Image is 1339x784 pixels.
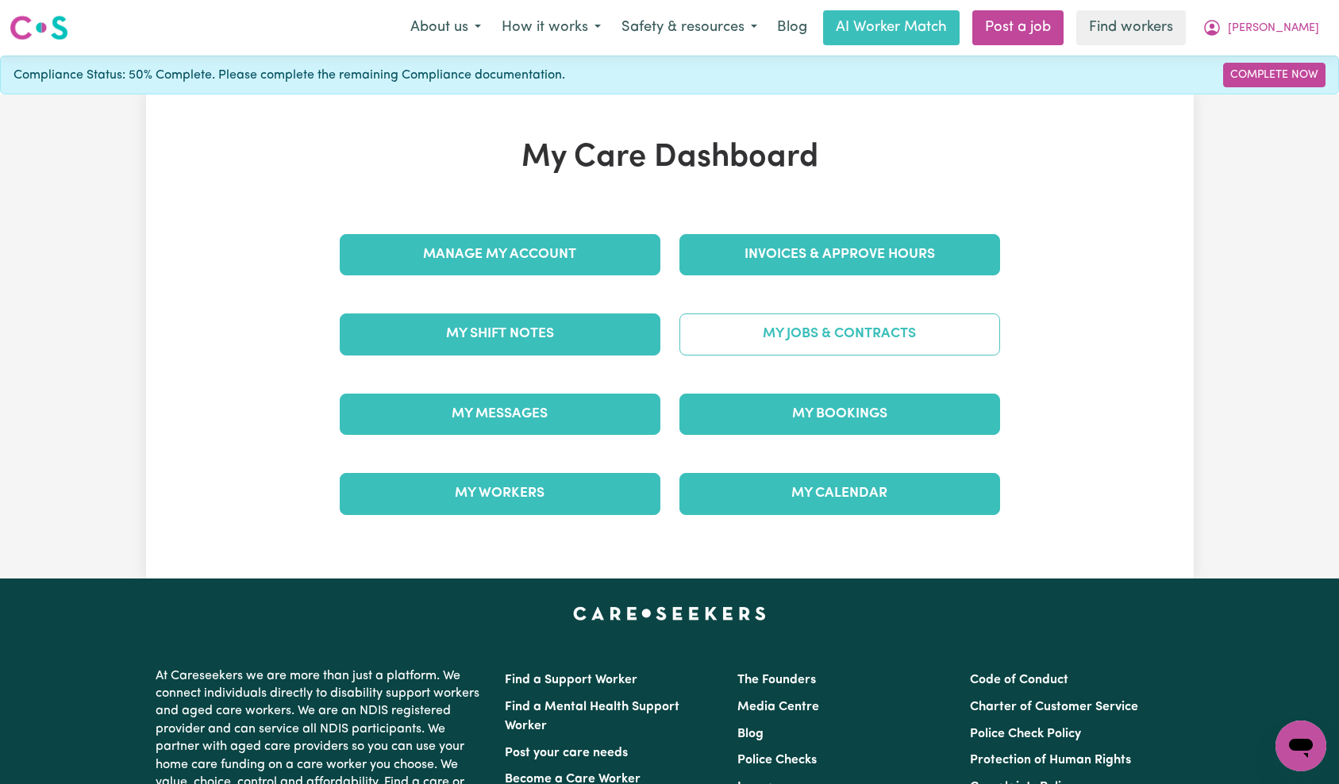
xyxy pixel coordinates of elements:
a: My Shift Notes [340,313,660,355]
a: Media Centre [737,701,819,713]
a: Find a Mental Health Support Worker [505,701,679,732]
a: Find a Support Worker [505,674,637,686]
button: About us [400,11,491,44]
a: Blog [768,10,817,45]
button: How it works [491,11,611,44]
a: Charter of Customer Service [970,701,1138,713]
a: My Messages [340,394,660,435]
button: My Account [1192,11,1329,44]
span: Compliance Status: 50% Complete. Please complete the remaining Compliance documentation. [13,66,565,85]
a: My Jobs & Contracts [679,313,1000,355]
a: Careseekers logo [10,10,68,46]
a: Invoices & Approve Hours [679,234,1000,275]
a: The Founders [737,674,816,686]
a: Careseekers home page [573,607,766,620]
button: Safety & resources [611,11,768,44]
a: Post your care needs [505,747,628,759]
img: Careseekers logo [10,13,68,42]
a: Police Checks [737,754,817,767]
a: My Bookings [679,394,1000,435]
a: Code of Conduct [970,674,1068,686]
a: Police Check Policy [970,728,1081,740]
a: My Calendar [679,473,1000,514]
a: AI Worker Match [823,10,960,45]
a: My Workers [340,473,660,514]
a: Protection of Human Rights [970,754,1131,767]
span: [PERSON_NAME] [1228,20,1319,37]
h1: My Care Dashboard [330,139,1010,177]
a: Find workers [1076,10,1186,45]
a: Manage My Account [340,234,660,275]
a: Post a job [972,10,1064,45]
iframe: Button to launch messaging window [1276,721,1326,771]
a: Complete Now [1223,63,1326,87]
a: Blog [737,728,764,740]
